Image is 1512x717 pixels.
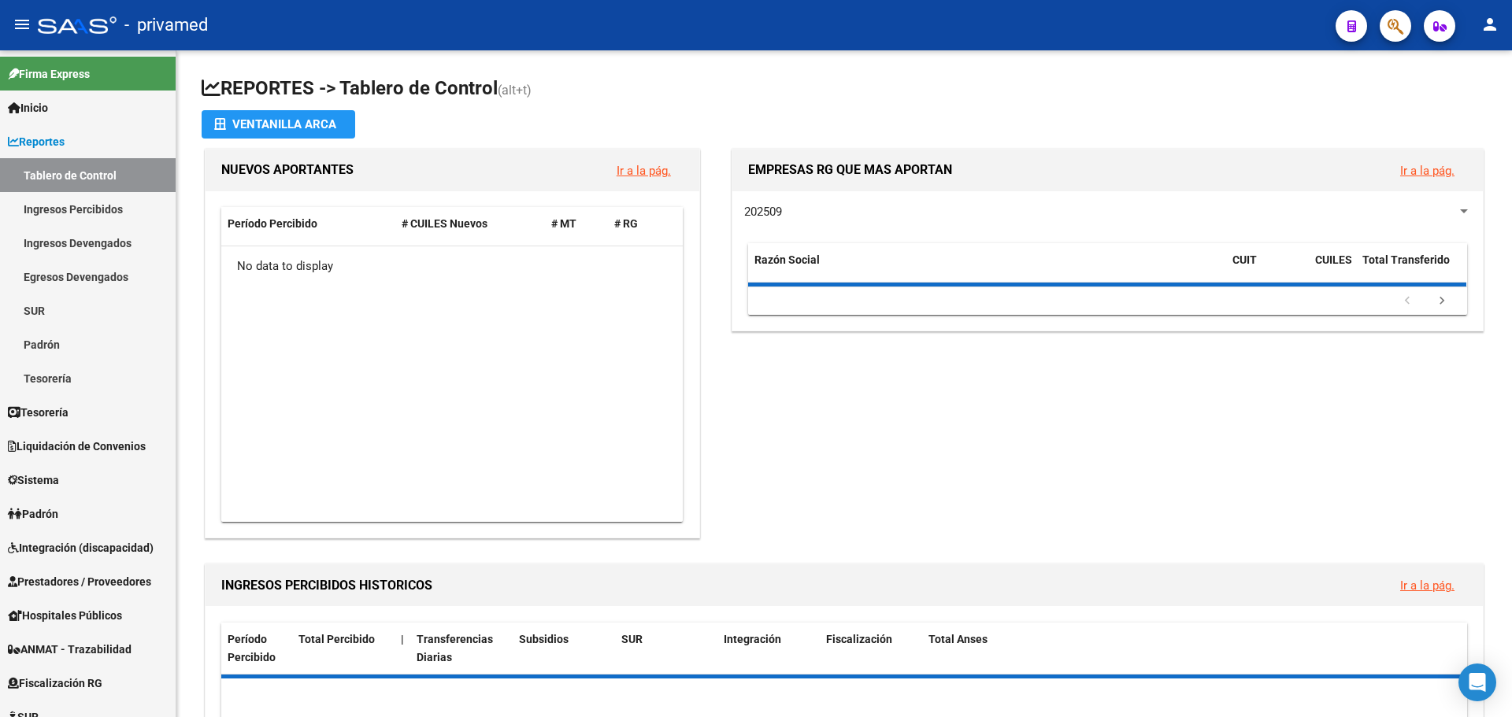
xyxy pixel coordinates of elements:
[1458,663,1496,701] div: Open Intercom Messenger
[1226,243,1309,295] datatable-header-cell: CUIT
[1400,164,1455,178] a: Ir a la pág.
[221,623,292,674] datatable-header-cell: Período Percibido
[8,539,154,556] span: Integración (discapacidad)
[617,164,671,178] a: Ir a la pág.
[604,156,684,185] button: Ir a la pág.
[614,217,638,230] span: # RG
[202,76,1487,103] h1: REPORTES -> Tablero de Control
[1309,243,1356,295] datatable-header-cell: CUILES
[1480,15,1499,34] mat-icon: person
[8,471,59,489] span: Sistema
[717,623,820,674] datatable-header-cell: Integración
[214,110,343,139] div: Ventanilla ARCA
[922,623,1455,674] datatable-header-cell: Total Anses
[8,133,65,150] span: Reportes
[545,207,608,241] datatable-header-cell: # MT
[615,623,717,674] datatable-header-cell: SUR
[1315,253,1352,266] span: CUILES
[221,207,395,241] datatable-header-cell: Período Percibido
[1392,293,1422,310] a: go to previous page
[8,505,58,523] span: Padrón
[8,404,69,421] span: Tesorería
[8,99,48,116] span: Inicio
[551,217,576,230] span: # MT
[826,633,892,645] span: Fiscalización
[8,674,102,692] span: Fiscalización RG
[8,573,151,590] span: Prestadores / Proveedores
[621,633,643,645] span: SUR
[513,623,615,674] datatable-header-cell: Subsidios
[221,162,354,177] span: NUEVOS APORTANTES
[417,633,493,663] span: Transferencias Diarias
[608,207,671,241] datatable-header-cell: # RG
[395,207,546,241] datatable-header-cell: # CUILES Nuevos
[221,246,683,286] div: No data to display
[1427,293,1457,310] a: go to next page
[395,623,410,674] datatable-header-cell: |
[228,217,317,230] span: Período Percibido
[13,15,31,34] mat-icon: menu
[402,217,487,230] span: # CUILES Nuevos
[8,438,146,455] span: Liquidación de Convenios
[820,623,922,674] datatable-header-cell: Fiscalización
[748,162,952,177] span: EMPRESAS RG QUE MAS APORTAN
[8,65,90,83] span: Firma Express
[748,243,1226,295] datatable-header-cell: Razón Social
[1388,571,1467,600] button: Ir a la pág.
[8,607,122,624] span: Hospitales Públicos
[202,110,355,139] button: Ventanilla ARCA
[928,633,988,645] span: Total Anses
[519,633,569,645] span: Subsidios
[744,205,782,219] span: 202509
[498,83,532,98] span: (alt+t)
[1232,253,1257,266] span: CUIT
[1362,253,1450,266] span: Total Transferido
[228,633,276,663] span: Período Percibido
[8,641,132,658] span: ANMAT - Trazabilidad
[292,623,395,674] datatable-header-cell: Total Percibido
[754,253,820,266] span: Razón Social
[298,633,375,645] span: Total Percibido
[724,633,781,645] span: Integración
[1400,578,1455,593] a: Ir a la pág.
[124,8,208,43] span: - privamed
[401,633,404,645] span: |
[1356,243,1466,295] datatable-header-cell: Total Transferido
[221,578,432,593] span: INGRESOS PERCIBIDOS HISTORICOS
[410,623,513,674] datatable-header-cell: Transferencias Diarias
[1388,156,1467,185] button: Ir a la pág.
